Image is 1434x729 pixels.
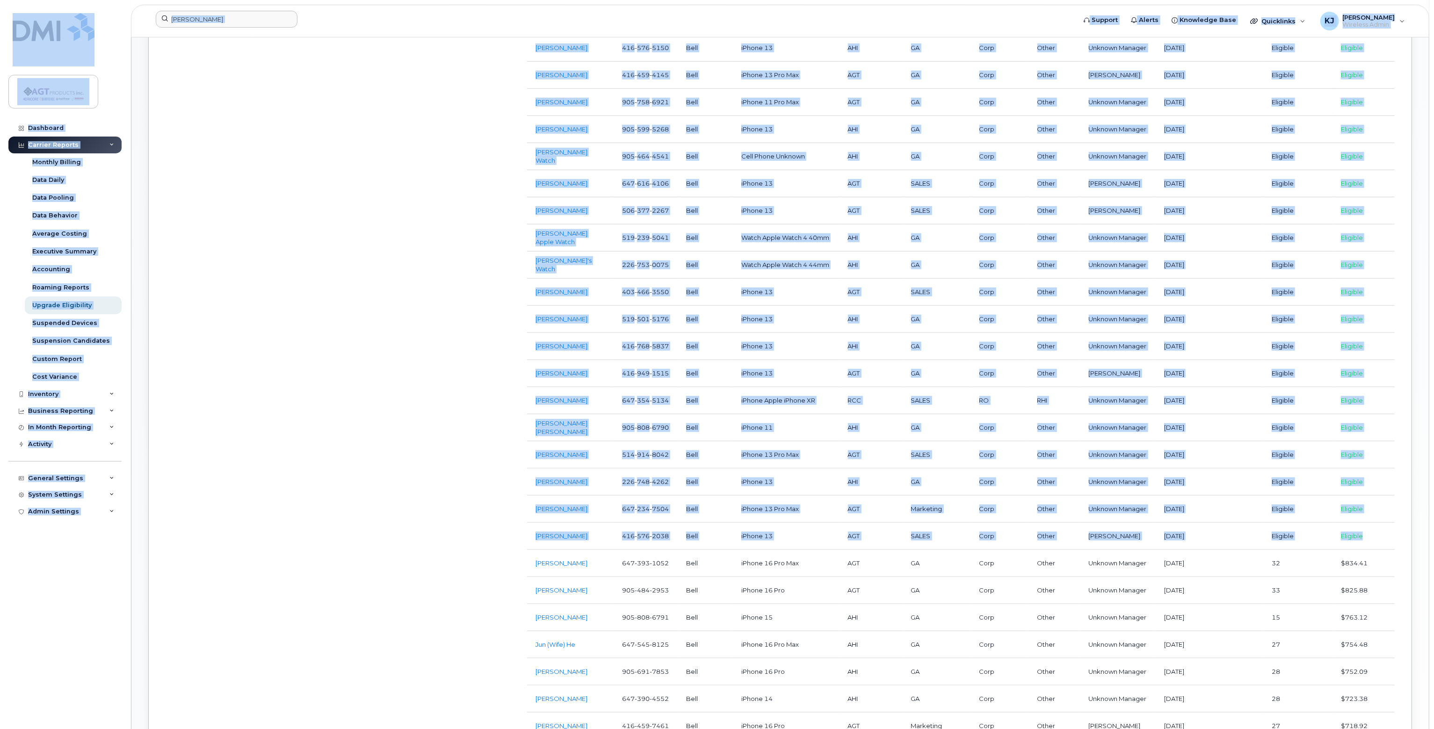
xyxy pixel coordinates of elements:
[733,469,840,496] td: iPhone 13
[1263,414,1333,441] td: Eligible
[536,419,587,436] a: [PERSON_NAME] [PERSON_NAME]
[840,35,903,62] td: AHI
[1080,89,1156,116] td: Unknown Manager
[1156,224,1263,252] td: [DATE]
[1244,12,1312,30] div: Quicklinks
[678,279,733,306] td: Bell
[840,523,903,550] td: AGT
[1180,15,1236,25] span: Knowledge Base
[678,197,733,224] td: Bell
[678,143,733,170] td: Bell
[1333,89,1395,116] td: Eligible
[733,306,840,333] td: iPhone 13
[1080,387,1156,414] td: Unknown Manager
[1080,496,1156,523] td: Unknown Manager
[635,315,650,323] span: 501
[1263,143,1333,170] td: Eligible
[1080,143,1156,170] td: Unknown Manager
[903,360,971,387] td: GA
[536,207,587,214] a: [PERSON_NAME]
[1080,224,1156,252] td: Unknown Manager
[1263,469,1333,496] td: Eligible
[971,35,1029,62] td: Corp
[1333,523,1395,550] td: Eligible
[840,333,903,360] td: AHI
[1080,333,1156,360] td: Unknown Manager
[536,369,587,377] a: [PERSON_NAME]
[536,668,587,675] a: [PERSON_NAME]
[622,559,669,567] span: 647
[678,523,733,550] td: Bell
[971,197,1029,224] td: Corp
[635,397,650,404] span: 354
[1263,306,1333,333] td: Eligible
[635,180,650,187] span: 616
[733,170,840,197] td: iPhone 13
[1263,360,1333,387] td: Eligible
[1029,170,1080,197] td: Other
[536,230,587,246] a: [PERSON_NAME] Apple Watch
[840,279,903,306] td: AGT
[1080,62,1156,89] td: [PERSON_NAME]
[622,505,669,512] span: 647
[1080,469,1156,496] td: Unknown Manager
[622,315,669,323] span: 519
[733,224,840,252] td: Watch Apple Watch 4 40mm
[678,224,733,252] td: Bell
[1263,170,1333,197] td: Eligible
[733,360,840,387] td: iPhone 13
[536,125,587,133] a: [PERSON_NAME]
[1080,441,1156,469] td: Unknown Manager
[650,44,669,51] span: 5150
[971,143,1029,170] td: Corp
[733,414,840,441] td: iPhone 11
[1156,170,1263,197] td: [DATE]
[635,98,650,106] span: 758
[1263,197,1333,224] td: Eligible
[622,451,669,458] span: 514
[840,387,903,414] td: RCC
[840,197,903,224] td: AGT
[1156,496,1263,523] td: [DATE]
[733,62,840,89] td: iPhone 13 Pro Max
[1333,143,1395,170] td: Eligible
[1261,17,1296,25] span: Quicklinks
[1029,333,1080,360] td: Other
[622,478,669,485] span: 226
[840,414,903,441] td: AHI
[1029,143,1080,170] td: Other
[678,414,733,441] td: Bell
[1080,116,1156,143] td: Unknown Manager
[1333,550,1395,577] td: $834.41
[971,306,1029,333] td: Corp
[678,333,733,360] td: Bell
[971,360,1029,387] td: Corp
[1029,496,1080,523] td: Other
[536,98,587,106] a: [PERSON_NAME]
[903,306,971,333] td: GA
[536,148,587,165] a: [PERSON_NAME] Watch
[1029,252,1080,279] td: Other
[536,397,587,404] a: [PERSON_NAME]
[1029,224,1080,252] td: Other
[650,342,669,350] span: 5837
[1092,15,1118,25] span: Support
[1156,197,1263,224] td: [DATE]
[622,397,669,404] span: 647
[971,387,1029,414] td: RO
[635,451,650,458] span: 914
[971,279,1029,306] td: Corp
[650,152,669,160] span: 4541
[678,116,733,143] td: Bell
[1029,550,1080,577] td: Other
[1156,469,1263,496] td: [DATE]
[1156,360,1263,387] td: [DATE]
[733,197,840,224] td: iPhone 13
[635,478,650,485] span: 748
[622,424,669,431] span: 905
[1077,11,1124,29] a: Support
[635,261,650,268] span: 753
[971,252,1029,279] td: Corp
[903,35,971,62] td: GA
[840,224,903,252] td: AHI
